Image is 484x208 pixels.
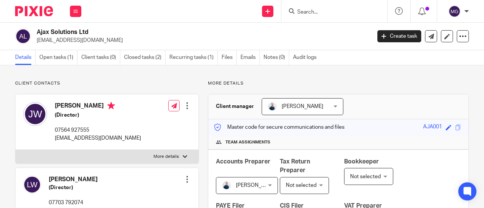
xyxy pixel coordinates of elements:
a: Create task [377,30,421,42]
span: [PERSON_NAME] [282,104,323,109]
img: svg%3E [448,5,461,17]
h3: Client manager [216,103,254,110]
a: Closed tasks (2) [124,50,166,65]
a: Recurring tasks (1) [169,50,218,65]
a: Notes (0) [264,50,289,65]
img: MC_T&CO-3.jpg [222,181,231,190]
p: More details [208,80,469,86]
img: svg%3E [23,176,41,194]
h5: (Director) [49,184,98,191]
span: Not selected [286,183,316,188]
a: Emails [240,50,260,65]
img: svg%3E [23,102,47,126]
span: Accounts Preparer [216,159,270,165]
p: [EMAIL_ADDRESS][DOMAIN_NAME] [55,134,141,142]
span: [PERSON_NAME] [236,183,278,188]
a: Open tasks (1) [39,50,78,65]
h5: (Director) [55,111,141,119]
span: Tax Return Preparer [280,159,310,173]
a: Files [222,50,237,65]
span: Team assignments [225,139,270,145]
img: MC_T&CO-3.jpg [268,102,277,111]
span: Bookkeeper [344,159,379,165]
a: Audit logs [293,50,320,65]
h2: Ajax Solutions Ltd [37,28,300,36]
a: Details [15,50,36,65]
a: Client tasks (0) [81,50,120,65]
p: 07703 792074 [49,199,98,206]
span: Not selected [350,174,381,179]
h4: [PERSON_NAME] [55,102,141,111]
div: AJA001 [423,123,442,132]
p: Client contacts [15,80,199,86]
img: svg%3E [15,28,31,44]
p: More details [154,154,179,160]
p: [EMAIL_ADDRESS][DOMAIN_NAME] [37,37,366,44]
input: Search [296,9,365,16]
i: Primary [107,102,115,109]
p: Master code for secure communications and files [214,123,344,131]
p: 07564 927555 [55,126,141,134]
img: Pixie [15,6,53,16]
h4: [PERSON_NAME] [49,176,98,183]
